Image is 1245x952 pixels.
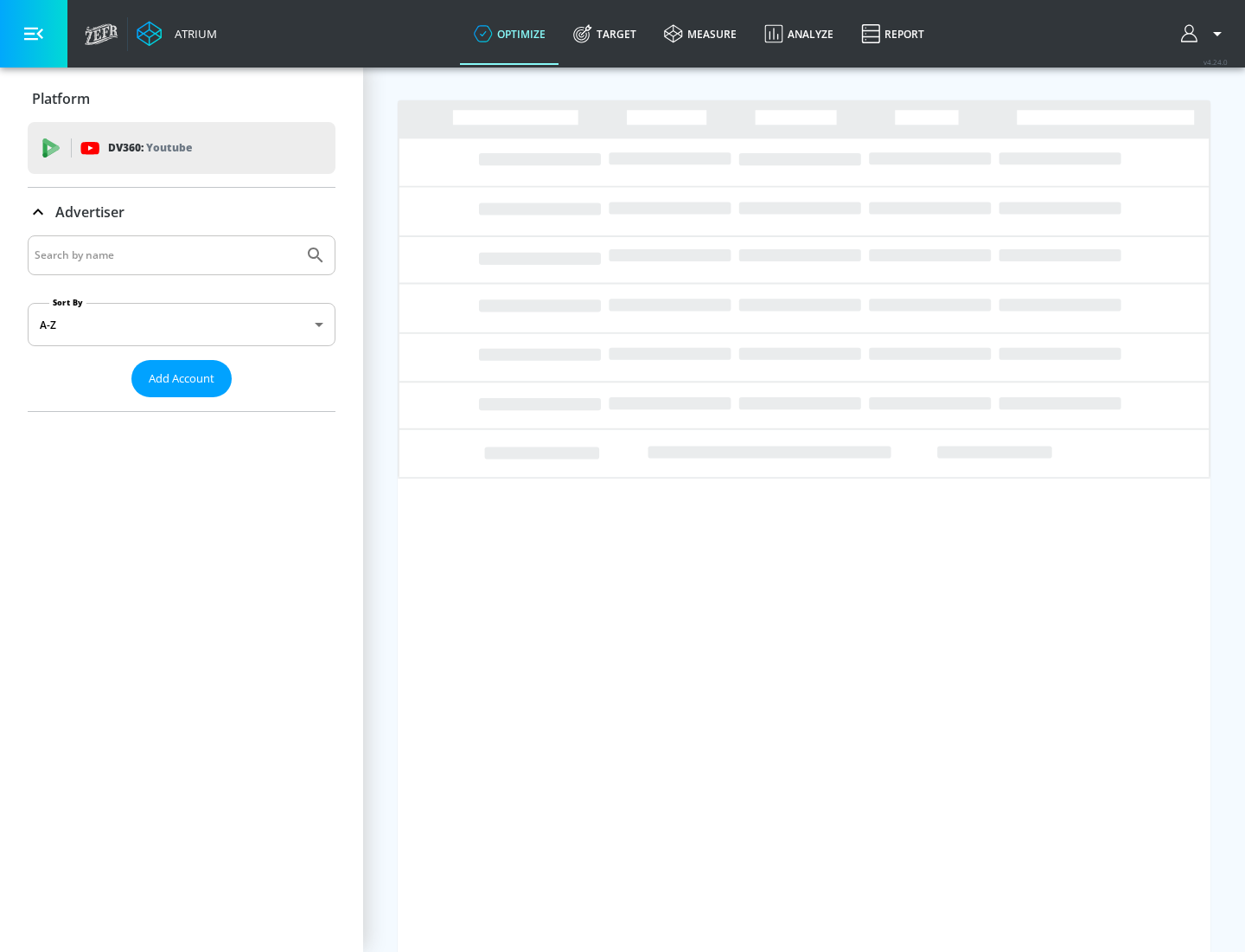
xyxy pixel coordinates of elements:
span: v 4.24.0 [1203,57,1228,67]
div: Advertiser [28,188,335,236]
nav: list of Advertiser [28,397,335,411]
button: Add Account [131,360,232,397]
input: Search by name [35,244,297,267]
span: Add Account [149,369,214,389]
p: DV360: [108,138,192,158]
p: Youtube [146,138,192,157]
div: Platform [28,74,335,123]
a: measure [650,3,750,65]
div: Advertiser [28,235,335,411]
a: Report [847,3,938,65]
a: Target [559,3,650,65]
div: A-Z [28,303,335,346]
a: Analyze [750,3,847,65]
p: Advertiser [55,203,124,222]
label: Sort By [49,297,86,308]
div: DV360: Youtube [28,122,335,174]
p: Platform [32,89,90,108]
a: Atrium [137,21,217,47]
a: optimize [460,3,559,65]
div: Atrium [168,26,217,42]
